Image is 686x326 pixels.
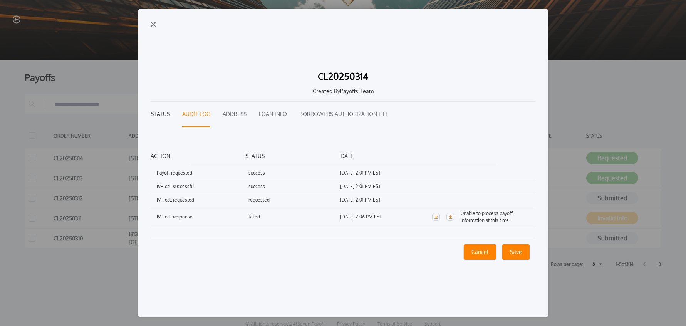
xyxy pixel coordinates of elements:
[157,170,248,176] h1: Payoff requested
[340,197,432,203] h1: [DATE] 2:01 PM EST
[446,213,454,221] a: Download Call Log
[248,183,340,190] h1: success
[502,244,530,260] button: Save
[318,72,368,81] h1: CL20250314
[340,183,432,190] h1: [DATE] 2:01 PM EST
[340,213,432,220] h1: [DATE] 2:06 PM EST
[461,210,530,224] p: Unable to process payoff information at this time.
[157,87,530,95] h1: Created By Payoffs Team
[223,102,247,127] button: Address
[432,213,440,221] a: Download Call Audio
[245,152,340,160] h1: STATUS
[151,152,246,160] h1: ACTION
[259,102,287,127] button: Loan Info
[182,102,210,127] button: Audit Log
[138,9,548,316] button: exit-iconCL20250314Created ByPayoffs TeamStatusAudit LogAddressLoan InfoBorrowers Authorization F...
[157,213,248,220] h1: IVR call response
[157,183,248,190] h1: IVR call successful
[248,213,340,220] h1: failed
[340,170,432,176] h1: [DATE] 2:01 PM EST
[248,197,340,203] h1: requested
[299,102,389,127] button: Borrowers Authorization File
[340,152,436,160] h1: DATE
[151,22,156,27] img: exit-icon
[151,102,170,127] button: Status
[248,170,340,176] h1: success
[157,197,248,203] h1: IVR call requested
[464,244,496,260] button: Cancel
